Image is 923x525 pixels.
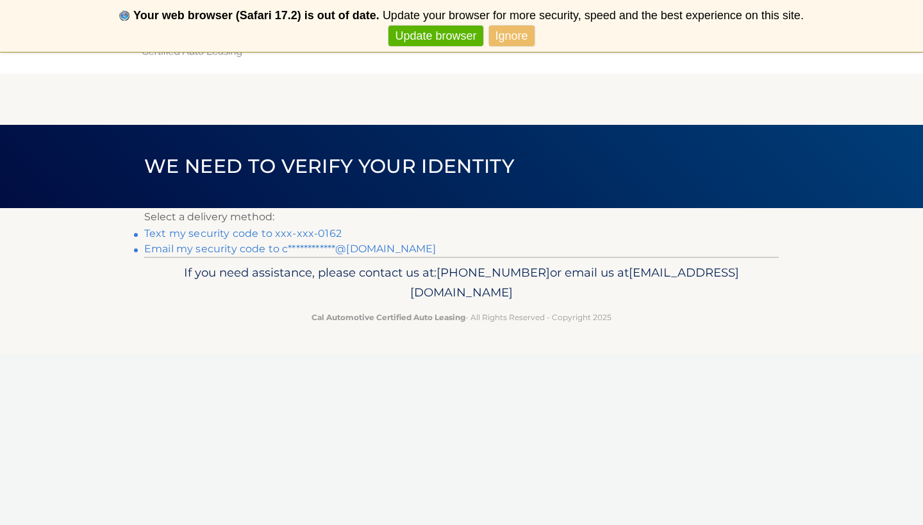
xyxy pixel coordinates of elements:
[388,26,483,47] a: Update browser
[489,26,535,47] a: Ignore
[133,9,379,22] b: Your web browser (Safari 17.2) is out of date.
[144,154,514,178] span: We need to verify your identity
[144,208,779,226] p: Select a delivery method:
[144,227,342,239] a: Text my security code to xxx-xxx-0162
[312,312,465,322] strong: Cal Automotive Certified Auto Leasing
[437,265,550,280] span: [PHONE_NUMBER]
[153,311,770,324] p: - All Rights Reserved - Copyright 2025
[153,262,770,303] p: If you need assistance, please contact us at: or email us at
[383,9,804,22] span: Update your browser for more security, speed and the best experience on this site.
